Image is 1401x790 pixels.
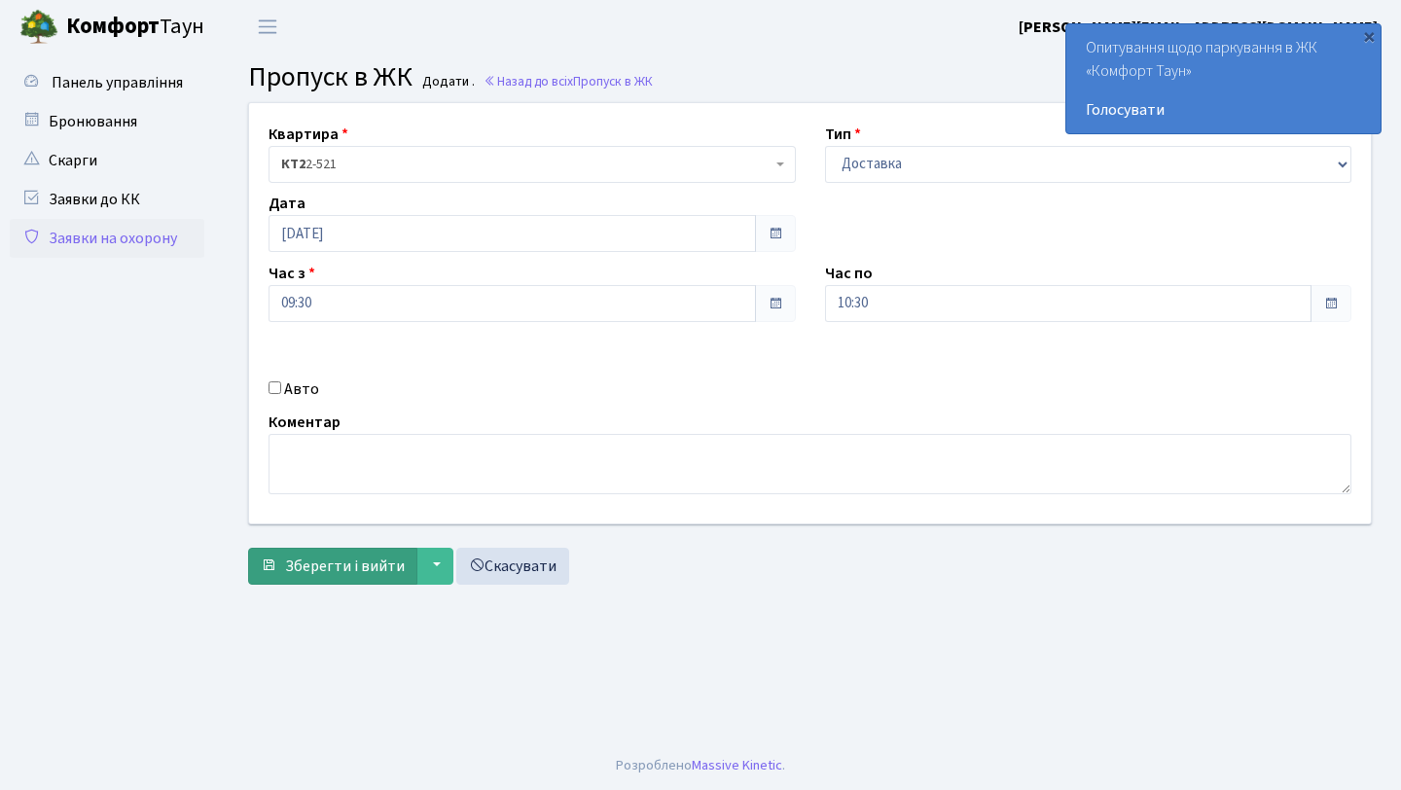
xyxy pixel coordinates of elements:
b: КТ2 [281,155,305,174]
label: Час з [269,262,315,285]
label: Квартира [269,123,348,146]
b: Комфорт [66,11,160,42]
a: Голосувати [1086,98,1361,122]
div: × [1359,26,1379,46]
span: <b>КТ2</b>&nbsp;&nbsp;&nbsp;2-521 [269,146,796,183]
div: Розроблено . [616,755,785,776]
label: Коментар [269,411,341,434]
b: [PERSON_NAME][EMAIL_ADDRESS][DOMAIN_NAME] [1019,17,1378,38]
label: Тип [825,123,861,146]
span: Зберегти і вийти [285,556,405,577]
a: [PERSON_NAME][EMAIL_ADDRESS][DOMAIN_NAME] [1019,16,1378,39]
label: Дата [269,192,305,215]
a: Панель управління [10,63,204,102]
button: Зберегти і вийти [248,548,417,585]
a: Скасувати [456,548,569,585]
small: Додати . [418,74,475,90]
a: Massive Kinetic [692,755,782,775]
span: <b>КТ2</b>&nbsp;&nbsp;&nbsp;2-521 [281,155,772,174]
span: Панель управління [52,72,183,93]
label: Час по [825,262,873,285]
a: Бронювання [10,102,204,141]
img: logo.png [19,8,58,47]
a: Заявки на охорону [10,219,204,258]
a: Заявки до КК [10,180,204,219]
span: Пропуск в ЖК [248,57,413,96]
a: Назад до всіхПропуск в ЖК [484,72,653,90]
button: Переключити навігацію [243,11,292,43]
div: Опитування щодо паркування в ЖК «Комфорт Таун» [1066,24,1381,133]
label: Авто [284,377,319,401]
span: Таун [66,11,204,44]
a: Скарги [10,141,204,180]
span: Пропуск в ЖК [573,72,653,90]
